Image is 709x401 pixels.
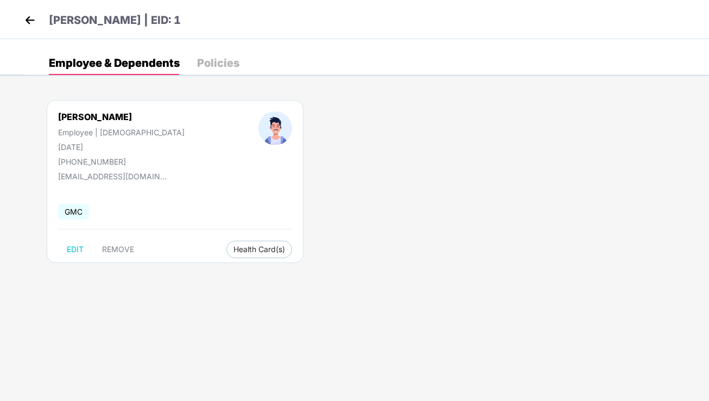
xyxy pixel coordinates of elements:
[93,241,143,258] button: REMOVE
[58,241,92,258] button: EDIT
[22,12,38,28] img: back
[258,111,292,145] img: profileImage
[197,58,239,68] div: Policies
[226,241,292,258] button: Health Card(s)
[49,58,180,68] div: Employee & Dependents
[58,142,185,152] div: [DATE]
[58,128,185,137] div: Employee | [DEMOGRAPHIC_DATA]
[58,111,185,122] div: [PERSON_NAME]
[49,12,181,29] p: [PERSON_NAME] | EID: 1
[58,157,185,166] div: [PHONE_NUMBER]
[102,245,134,254] span: REMOVE
[58,172,167,181] div: [EMAIL_ADDRESS][DOMAIN_NAME]
[233,247,285,252] span: Health Card(s)
[67,245,84,254] span: EDIT
[58,204,89,220] span: GMC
